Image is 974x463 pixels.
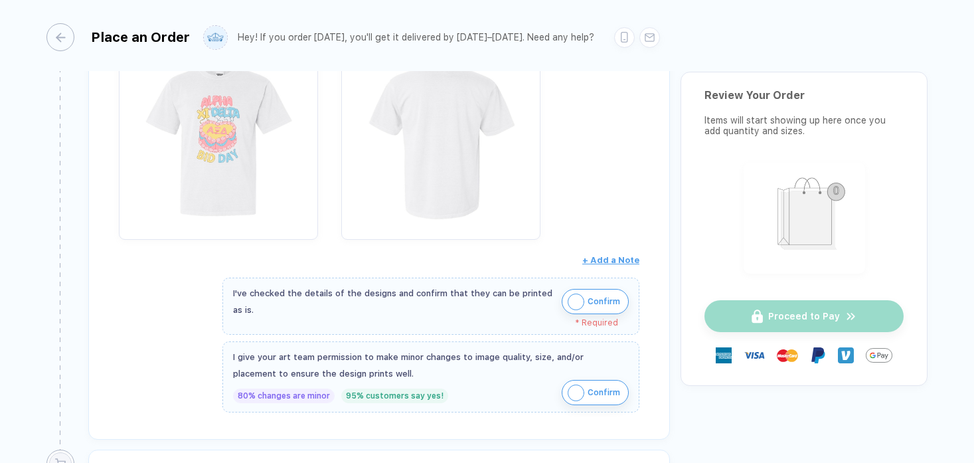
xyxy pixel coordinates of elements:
[91,29,190,45] div: Place an Order
[233,389,335,403] div: 80% changes are minor
[562,289,629,314] button: iconConfirm
[582,250,639,271] button: + Add a Note
[704,89,904,102] div: Review Your Order
[704,115,904,136] div: Items will start showing up here once you add quantity and sizes.
[588,291,620,312] span: Confirm
[588,382,620,403] span: Confirm
[204,26,227,49] img: user profile
[582,255,639,265] span: + Add a Note
[750,169,859,265] img: shopping_bag.png
[125,40,311,226] img: 981f617e-9b4e-4dca-9e86-45f6f65e5c2e_nt_front_1756254401412.jpg
[810,347,826,363] img: Paypal
[568,385,584,401] img: icon
[348,40,534,226] img: 981f617e-9b4e-4dca-9e86-45f6f65e5c2e_nt_back_1756254401415.jpg
[238,32,594,43] div: Hey! If you order [DATE], you'll get it delivered by [DATE]–[DATE]. Need any help?
[562,380,629,405] button: iconConfirm
[777,345,798,366] img: master-card
[716,347,732,363] img: express
[568,294,584,310] img: icon
[233,349,629,382] div: I give your art team permission to make minor changes to image quality, size, and/or placement to...
[838,347,854,363] img: Venmo
[233,285,555,318] div: I've checked the details of the designs and confirm that they can be printed as is.
[866,342,892,369] img: GPay
[744,345,765,366] img: visa
[233,318,618,327] div: * Required
[341,389,448,403] div: 95% customers say yes!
